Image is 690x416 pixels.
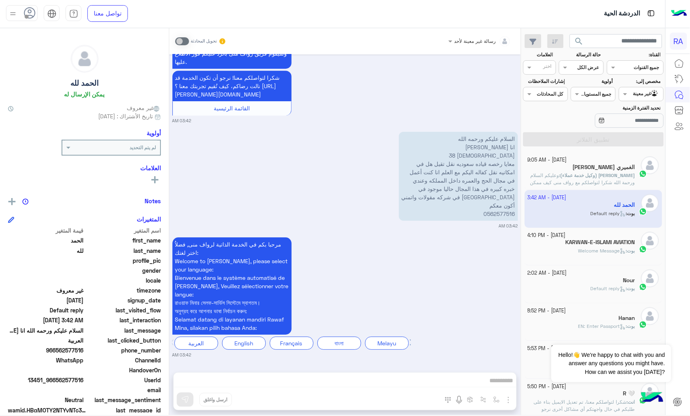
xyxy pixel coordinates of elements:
[175,74,280,98] span: شكرا لتواصلكم معنا! نرجو أن تكون الخدمة قد نالت رضاكم، كيف تُقيم تجربتك معنا ؟ [URL][PERSON_NAME]...
[145,197,161,204] h6: Notes
[620,78,661,85] label: مخصص إلى:
[628,399,635,405] span: انت
[8,226,84,235] span: قيمة المتغير
[8,406,87,414] span: wamid.HBgMOTY2NTYyNTc3NTE2FQIAEhggQTUwMzYzNDM5MDY1MjFDNjEzREM2QTYwRThBNjUyQ0EA
[85,286,161,295] span: timezone
[8,236,84,245] span: الحمد
[570,34,589,51] button: search
[87,5,128,22] a: تواصل معنا
[137,216,161,223] h6: المتغيرات
[172,71,292,101] p: 4/10/2025, 3:42 AM
[627,285,635,291] span: بوت
[85,266,161,275] span: gender
[523,132,664,146] button: تطبيق الفلاتر
[641,232,659,250] img: defaultAdmin.png
[8,326,84,335] span: السلام عليكم ورحمه الله انا محمد احمد محمد علي السن 38 معايا رخصه قياده سعوديه نقل تقيل هل في امك...
[8,386,84,394] span: null
[524,78,565,85] label: إشارات الملاحظات
[85,276,161,285] span: locale
[64,91,105,98] h6: يمكن الإرسال له
[572,78,613,85] label: أولوية
[89,406,161,414] span: last_message_id
[8,366,84,374] span: null
[222,337,266,350] div: English
[85,236,161,245] span: first_name
[560,51,601,58] label: حالة الرسالة
[528,307,566,315] small: [DATE] - 8:52 PM
[214,105,250,112] span: القائمة الرئيسية
[543,63,553,72] div: اختر
[85,336,161,345] span: last_clicked_button
[8,266,84,275] span: null
[646,8,656,18] img: tab
[8,316,84,324] span: 2025-10-04T00:42:48.84Z
[641,270,659,287] img: defaultAdmin.png
[317,337,361,350] div: বাংলা
[365,337,409,350] div: Melayu
[8,286,84,295] span: غير معروف
[85,306,161,314] span: last_visited_flow
[85,247,161,255] span: last_name
[626,285,635,291] b: :
[85,226,161,235] span: اسم المتغير
[524,51,553,58] label: العلامات
[639,170,647,178] img: WhatsApp
[85,356,161,364] span: ChannelId
[85,256,161,265] span: profile_pic
[191,38,217,44] small: تحويل المحادثة
[528,270,567,277] small: [DATE] - 2:02 AM
[528,156,567,164] small: [DATE] - 9:05 AM
[573,164,635,171] h5: بشير مبروك الغميري
[270,337,313,350] div: Français
[85,376,161,384] span: UserId
[627,399,635,405] b: :
[578,323,626,329] span: EN: Enter Passport
[639,283,647,291] img: WhatsApp
[71,45,98,72] img: defaultAdmin.png
[85,396,161,404] span: last_message_sentiment
[98,112,153,120] span: تاريخ الأشتراك : [DATE]
[47,9,56,18] img: tab
[70,79,99,88] h5: الحمد لله
[623,390,635,397] h5: R 🤍
[8,336,84,345] span: العربية
[671,5,687,22] img: Logo
[8,396,84,404] span: 0
[561,172,635,178] span: [PERSON_NAME] (وكيل خدمة عملاء)
[22,198,29,205] img: notes
[641,383,659,401] img: defaultAdmin.png
[639,321,647,329] img: WhatsApp
[670,33,687,50] div: RA
[528,383,567,391] small: [DATE] - 5:50 PM
[578,248,626,254] span: Welcome Message
[85,316,161,324] span: last_interaction
[85,366,161,374] span: HandoverOn
[127,104,161,112] span: غير معروف
[454,38,496,44] span: رسالة غير معينة لأحد
[559,172,635,178] b: :
[530,172,635,193] span: وعليكم السلام ورحمة الله شكرا لتواصلكم مع رواف منى كيف ممكن أساعدكم
[551,345,671,382] span: Hello!👋 We're happy to chat with you and answer any questions you might have. How can we assist y...
[626,248,635,254] b: :
[627,323,635,329] span: بوت
[174,337,218,350] div: العربية
[85,386,161,394] span: email
[528,345,566,352] small: [DATE] - 5:53 PM
[8,198,15,205] img: add
[399,132,518,221] p: 4/10/2025, 3:42 AM
[566,239,635,246] h5: KARWAN-E-ISLAMI AVIATION
[66,5,81,22] a: tab
[626,323,635,329] b: :
[627,248,635,254] span: بوت
[147,129,161,137] h6: أولوية
[172,117,191,124] small: 03:42 AM
[85,346,161,354] span: phone_number
[591,285,626,291] span: Default reply
[85,296,161,304] span: signup_date
[199,393,232,406] button: ارسل واغلق
[172,237,292,335] p: 4/10/2025, 3:42 AM
[8,376,84,384] span: 13451_966562577516
[8,9,18,19] img: profile
[8,296,84,304] span: 2025-10-04T00:41:07.575Z
[69,9,78,18] img: tab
